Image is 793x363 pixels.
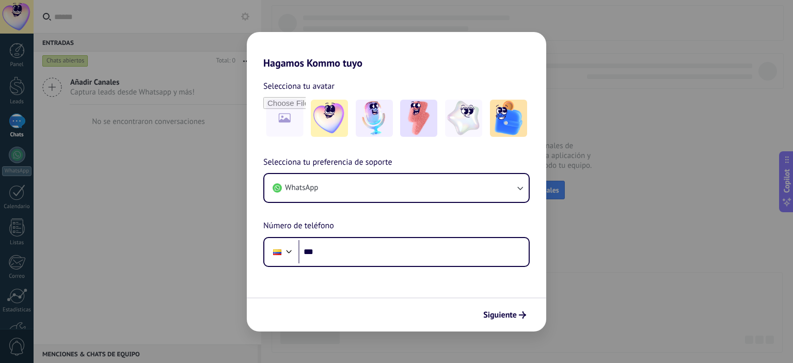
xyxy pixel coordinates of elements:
div: Colombia: + 57 [267,241,287,263]
span: Siguiente [483,311,517,319]
button: Siguiente [479,306,531,324]
span: Selecciona tu avatar [263,80,335,93]
span: Selecciona tu preferencia de soporte [263,156,392,169]
span: Número de teléfono [263,219,334,233]
img: -5.jpeg [490,100,527,137]
img: -1.jpeg [311,100,348,137]
img: -3.jpeg [400,100,437,137]
span: WhatsApp [285,183,318,193]
h2: Hagamos Kommo tuyo [247,32,546,69]
img: -2.jpeg [356,100,393,137]
button: WhatsApp [264,174,529,202]
img: -4.jpeg [445,100,482,137]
